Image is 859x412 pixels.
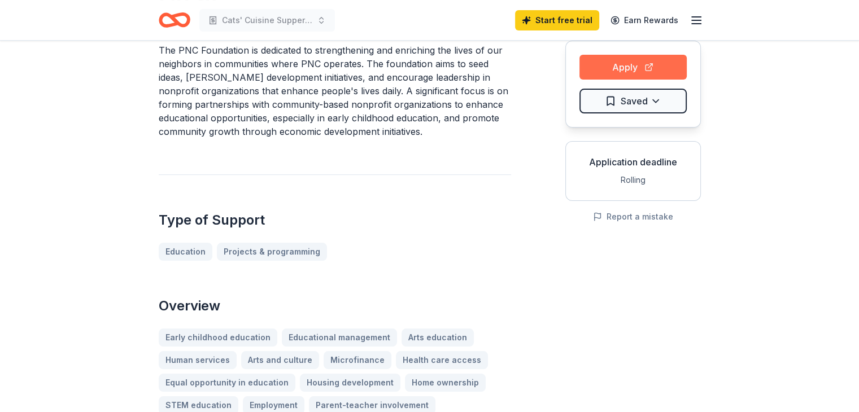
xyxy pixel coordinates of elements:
p: The PNC Foundation is dedicated to strengthening and enriching the lives of our neighbors in comm... [159,43,511,138]
a: Education [159,243,212,261]
h2: Overview [159,297,511,315]
a: Projects & programming [217,243,327,261]
h2: Type of Support [159,211,511,229]
span: Saved [621,94,648,108]
button: Apply [579,55,687,80]
div: Application deadline [575,155,691,169]
div: Rolling [575,173,691,187]
a: Start free trial [515,10,599,30]
button: Report a mistake [593,210,673,223]
a: Home [159,7,190,33]
span: Cats' Cuisine Supper Club [222,14,312,27]
button: Saved [579,89,687,113]
button: Cats' Cuisine Supper Club [199,9,335,32]
a: Earn Rewards [604,10,685,30]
